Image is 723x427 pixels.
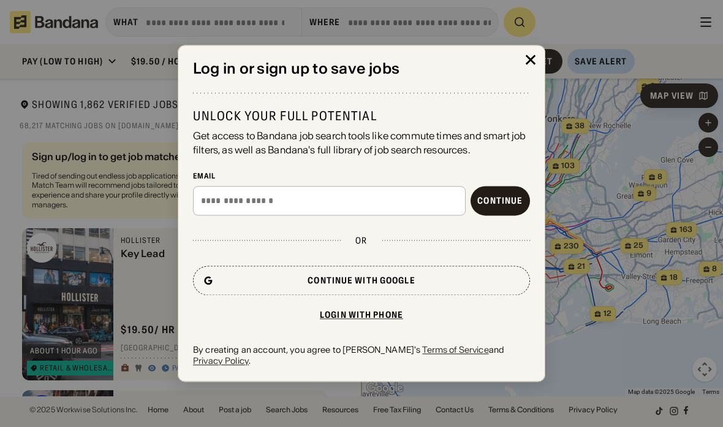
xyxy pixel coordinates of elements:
div: Continue with Google [308,276,415,285]
div: By creating an account, you agree to [PERSON_NAME]'s and . [193,344,530,366]
div: Continue [477,196,523,205]
div: Get access to Bandana job search tools like commute times and smart job filters, as well as Banda... [193,129,530,157]
div: or [355,235,367,246]
a: Terms of Service [422,344,488,355]
div: Email [193,171,530,181]
div: Log in or sign up to save jobs [193,60,530,78]
a: Privacy Policy [193,355,249,366]
div: Login with phone [320,310,403,319]
div: Unlock your full potential [193,109,530,125]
